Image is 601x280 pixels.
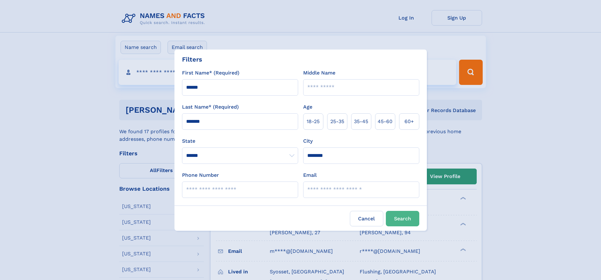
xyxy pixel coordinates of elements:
label: First Name* (Required) [182,69,239,77]
label: Last Name* (Required) [182,103,239,111]
button: Search [386,211,419,226]
label: City [303,137,313,145]
label: Age [303,103,312,111]
span: 25‑35 [330,118,344,125]
span: 35‑45 [354,118,368,125]
label: Cancel [350,211,383,226]
label: Email [303,171,317,179]
label: Middle Name [303,69,335,77]
div: Filters [182,55,202,64]
label: State [182,137,298,145]
span: 18‑25 [307,118,320,125]
span: 60+ [404,118,414,125]
label: Phone Number [182,171,219,179]
span: 45‑60 [378,118,392,125]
